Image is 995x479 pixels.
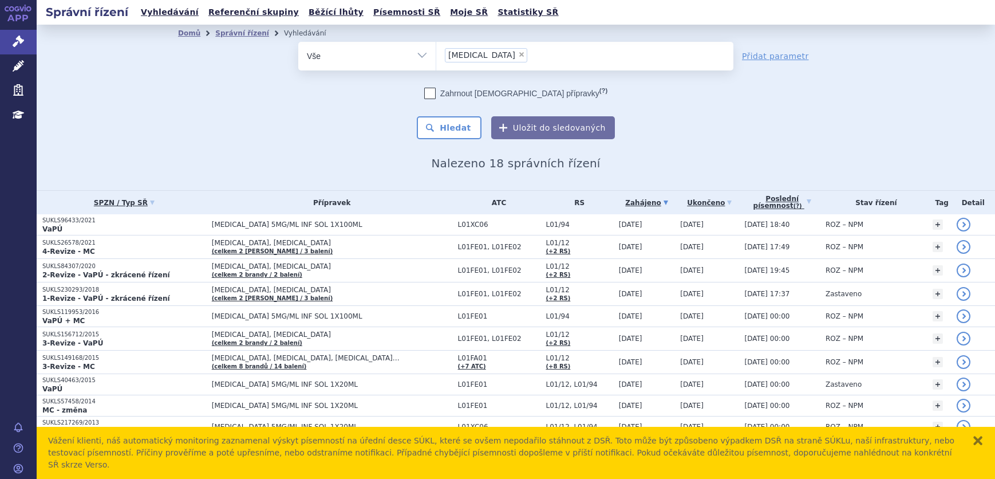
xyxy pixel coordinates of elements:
span: [DATE] [680,358,704,366]
th: Přípravek [206,191,452,214]
span: ROZ – NPM [826,335,863,343]
span: [DATE] [680,380,704,388]
abbr: (?) [599,87,607,95]
a: Běžící lhůty [305,5,367,20]
a: (+2 RS) [546,340,571,346]
span: [DATE] [680,312,704,320]
a: detail [957,240,970,254]
a: (celkem 8 brandů / 14 balení) [212,363,307,370]
a: + [933,311,943,321]
span: L01/12, L01/94 [546,423,613,431]
span: L01FE01 [458,380,540,388]
span: [DATE] 00:00 [744,402,789,410]
abbr: (?) [793,203,802,210]
p: SUKLS156712/2015 [42,331,206,339]
a: (celkem 2 [PERSON_NAME] / 3 balení) [212,248,333,254]
a: detail [957,218,970,231]
span: [DATE] [619,402,642,410]
span: [DATE] 00:00 [744,423,789,431]
a: Moje SŘ [447,5,491,20]
a: + [933,357,943,367]
p: SUKLS119953/2016 [42,308,206,316]
span: L01/12 [546,262,613,270]
th: Tag [927,191,951,214]
span: [DATE] [680,402,704,410]
a: Správní řízení [215,29,269,37]
span: ROZ – NPM [826,358,863,366]
a: + [933,265,943,276]
strong: 3-Revize - VaPÚ [42,339,103,347]
a: + [933,219,943,230]
span: L01/12, L01/94 [546,380,613,388]
span: L01/12 [546,286,613,294]
span: L01FE01, L01FE02 [458,335,540,343]
span: [MEDICAL_DATA] 5MG/ML INF SOL 1X20ML [212,380,452,388]
a: (+7 ATC) [458,363,486,370]
strong: 1-Revize - VaPÚ - zkrácené řízení [42,295,170,303]
th: RS [540,191,613,214]
span: [MEDICAL_DATA] 5MG/ML INF SOL 1X100ML [212,312,452,320]
span: L01FE01 [458,312,540,320]
a: detail [957,264,970,277]
span: [DATE] 00:00 [744,312,789,320]
span: [DATE] [680,243,704,251]
span: ROZ – NPM [826,423,863,431]
span: [DATE] 17:37 [744,290,789,298]
a: + [933,379,943,390]
a: + [933,333,943,344]
p: SUKLS84307/2020 [42,262,206,270]
span: Nalezeno 18 správních řízení [431,156,600,170]
span: [DATE] [680,423,704,431]
a: (+8 RS) [546,363,571,370]
a: (celkem 2 brandy / 2 balení) [212,272,302,278]
span: [DATE] [680,221,704,229]
p: SUKLS40463/2015 [42,376,206,384]
span: L01/94 [546,221,613,229]
span: [DATE] 00:00 [744,380,789,388]
span: L01FE01, L01FE02 [458,266,540,274]
a: (celkem 2 brandy / 2 balení) [212,340,302,346]
span: L01/12 [546,354,613,362]
p: SUKLS217269/2013 [42,419,206,427]
span: [DATE] 18:40 [744,221,789,229]
a: Poslednípísemnost(?) [744,191,820,214]
a: Písemnosti SŘ [370,5,444,20]
strong: VaPÚ [42,385,62,393]
strong: VaPÚ + MC [42,317,85,325]
span: [MEDICAL_DATA] 5MG/ML INF SOL 1X100ML [212,221,452,229]
span: [DATE] [619,312,642,320]
span: L01FE01, L01FE02 [458,290,540,298]
span: [DATE] [619,266,642,274]
span: [DATE] [680,290,704,298]
a: Ukončeno [680,195,739,211]
span: [MEDICAL_DATA], [MEDICAL_DATA] [212,331,452,339]
span: [DATE] 19:45 [744,266,789,274]
span: ROZ – NPM [826,312,863,320]
a: detail [957,378,970,391]
span: L01/94 [546,312,613,320]
th: Detail [951,191,995,214]
span: L01XC06 [458,221,540,229]
strong: 3-Revize - MC [42,363,95,371]
span: [MEDICAL_DATA] 5MG/ML INF SOL 1X20ML [212,423,452,431]
span: L01FE01 [458,402,540,410]
strong: MC - změna [42,406,87,414]
strong: 2-Revize - VaPÚ - zkrácené řízení [42,271,170,279]
span: ROZ – NPM [826,266,863,274]
span: [DATE] 00:00 [744,335,789,343]
a: + [933,401,943,411]
a: Domů [178,29,200,37]
a: (+2 RS) [546,272,571,278]
span: L01/12 [546,239,613,247]
span: [DATE] [619,358,642,366]
span: ROZ – NPM [826,243,863,251]
a: (celkem 2 [PERSON_NAME] / 3 balení) [212,295,333,301]
a: SPZN / Typ SŘ [42,195,206,211]
a: detail [957,332,970,345]
span: [DATE] 00:00 [744,358,789,366]
span: [DATE] [619,221,642,229]
a: (+2 RS) [546,295,571,301]
a: + [933,422,943,432]
span: [MEDICAL_DATA] 5MG/ML INF SOL 1X20ML [212,402,452,410]
span: [DATE] [619,423,642,431]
